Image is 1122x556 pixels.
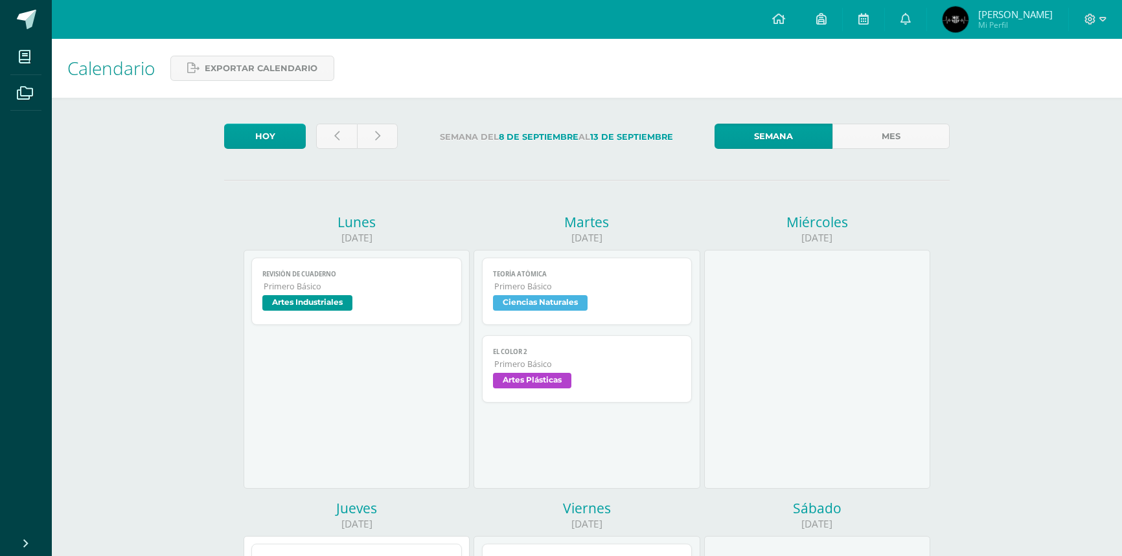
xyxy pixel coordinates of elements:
[978,19,1053,30] span: Mi Perfil
[474,213,700,231] div: Martes
[494,281,681,292] span: Primero Básico
[170,56,334,81] a: Exportar calendario
[408,124,704,150] label: Semana del al
[262,295,352,311] span: Artes Industriales
[244,231,470,245] div: [DATE]
[474,517,700,531] div: [DATE]
[482,335,693,403] a: El color 2Primero BásicoArtes Plásticas
[499,132,578,142] strong: 8 de Septiembre
[482,258,693,325] a: Teoría AtómicaPrimero BásicoCiencias Naturales
[704,231,930,245] div: [DATE]
[244,517,470,531] div: [DATE]
[493,295,588,311] span: Ciencias Naturales
[474,231,700,245] div: [DATE]
[244,213,470,231] div: Lunes
[262,270,451,278] span: Revisión de cuaderno
[493,270,681,278] span: Teoría Atómica
[244,499,470,517] div: Jueves
[590,132,673,142] strong: 13 de Septiembre
[704,213,930,231] div: Miércoles
[978,8,1053,21] span: [PERSON_NAME]
[264,281,451,292] span: Primero Básico
[251,258,462,325] a: Revisión de cuadernoPrimero BásicoArtes Industriales
[205,56,317,80] span: Exportar calendario
[67,56,155,80] span: Calendario
[493,373,571,388] span: Artes Plásticas
[832,124,950,149] a: Mes
[494,359,681,370] span: Primero Básico
[943,6,968,32] img: 268cd5fa087cba37e991371f30ff5b70.png
[715,124,832,149] a: Semana
[474,499,700,517] div: Viernes
[704,517,930,531] div: [DATE]
[493,348,681,356] span: El color 2
[224,124,306,149] a: Hoy
[704,499,930,517] div: Sábado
